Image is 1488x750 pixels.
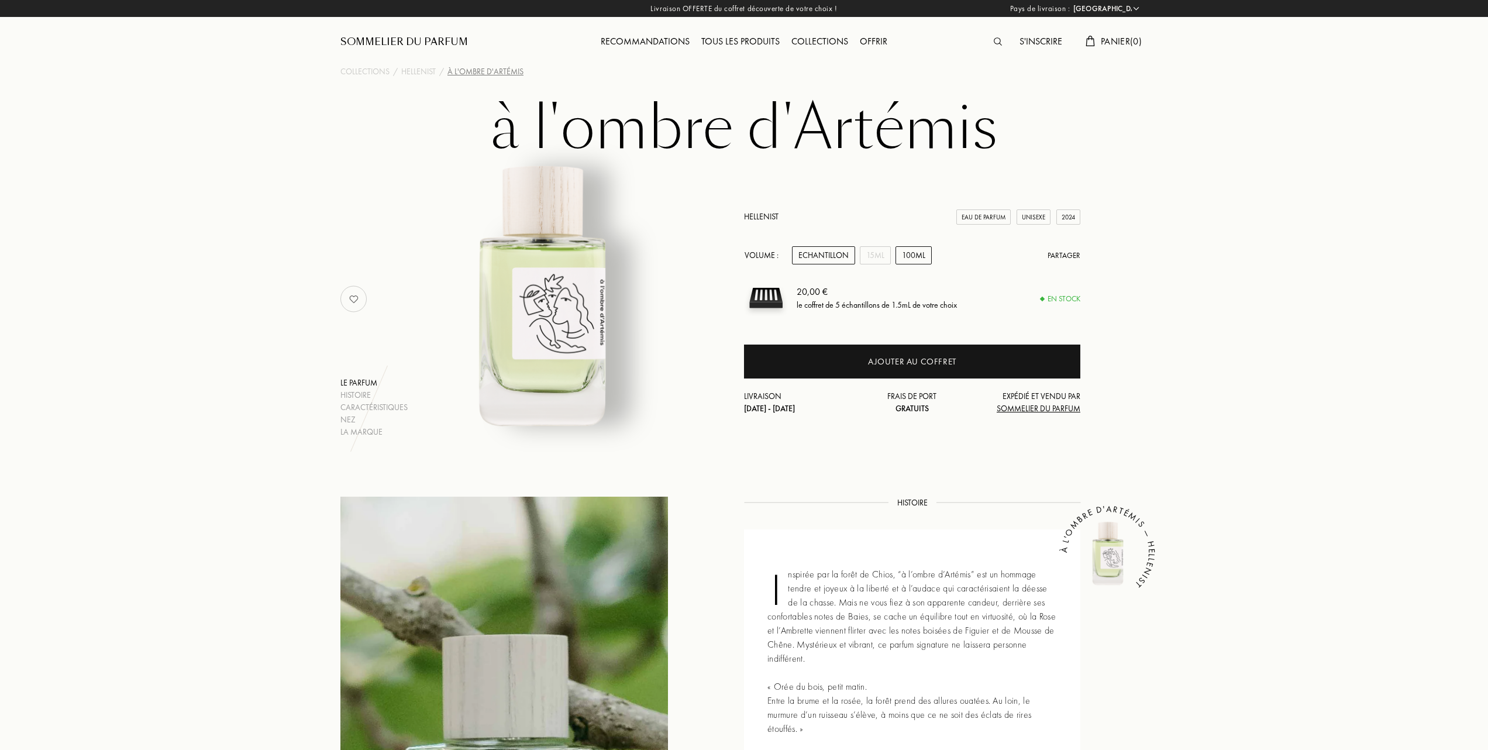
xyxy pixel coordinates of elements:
a: Collections [786,35,854,47]
span: [DATE] - [DATE] [744,403,795,414]
div: Caractéristiques [340,401,408,414]
div: En stock [1041,293,1080,305]
div: La marque [340,426,408,438]
div: Partager [1048,250,1080,262]
span: Pays de livraison : [1010,3,1070,15]
a: Hellenist [401,66,436,78]
a: Recommandations [595,35,695,47]
a: Hellenist [744,211,779,222]
img: à l'ombre d'Artémis [1073,518,1143,588]
div: Tous les produits [695,35,786,50]
div: / [439,66,444,78]
div: Nez [340,414,408,426]
div: Echantillon [792,246,855,264]
a: S'inscrire [1014,35,1068,47]
div: 20,00 € [797,285,957,299]
div: Histoire [340,389,408,401]
div: Recommandations [595,35,695,50]
div: à l'ombre d'Artémis [447,66,523,78]
img: search_icn.svg [994,37,1002,46]
span: Sommelier du Parfum [997,403,1080,414]
div: / [393,66,398,78]
div: 15mL [860,246,891,264]
div: Le parfum [340,377,408,389]
img: à l'ombre d'Artémis Hellenist [398,149,687,438]
div: Livraison [744,390,856,415]
div: Eau de Parfum [956,209,1011,225]
a: Sommelier du Parfum [340,35,468,49]
div: le coffret de 5 échantillons de 1.5mL de votre choix [797,299,957,311]
span: Panier ( 0 ) [1101,35,1142,47]
div: Collections [786,35,854,50]
span: Gratuits [895,403,929,414]
a: Collections [340,66,390,78]
div: Frais de port [856,390,969,415]
div: Offrir [854,35,893,50]
img: arrow_w.png [1132,4,1141,13]
div: Unisexe [1017,209,1050,225]
a: Tous les produits [695,35,786,47]
a: Offrir [854,35,893,47]
div: Volume : [744,246,785,264]
img: cart.svg [1086,36,1095,46]
img: no_like_p.png [342,287,366,311]
div: Expédié et vendu par [968,390,1080,415]
div: 2024 [1056,209,1080,225]
h1: à l'ombre d'Artémis [452,96,1036,160]
div: Ajouter au coffret [868,355,956,369]
img: sample box [744,276,788,320]
div: 100mL [895,246,932,264]
div: S'inscrire [1014,35,1068,50]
